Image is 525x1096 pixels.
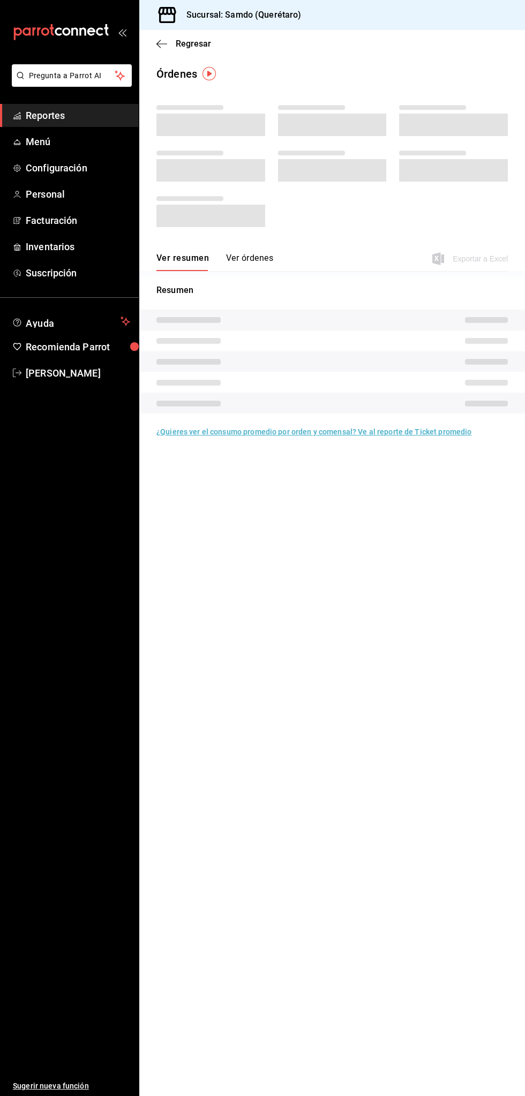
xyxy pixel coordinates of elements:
[156,253,273,271] div: navigation tabs
[26,134,130,149] span: Menú
[26,340,130,354] span: Recomienda Parrot
[226,253,273,271] button: Ver órdenes
[118,28,126,36] button: open_drawer_menu
[13,1080,130,1092] span: Sugerir nueva función
[7,78,132,89] a: Pregunta a Parrot AI
[12,64,132,87] button: Pregunta a Parrot AI
[26,239,130,254] span: Inventarios
[156,284,508,297] p: Resumen
[26,187,130,201] span: Personal
[156,39,211,49] button: Regresar
[26,108,130,123] span: Reportes
[176,39,211,49] span: Regresar
[26,366,130,380] span: [PERSON_NAME]
[156,66,197,82] div: Órdenes
[29,70,115,81] span: Pregunta a Parrot AI
[202,67,216,80] img: Tooltip marker
[26,161,130,175] span: Configuración
[26,315,116,328] span: Ayuda
[26,266,130,280] span: Suscripción
[26,213,130,228] span: Facturación
[178,9,302,21] h3: Sucursal: Samdo (Querétaro)
[156,253,209,271] button: Ver resumen
[156,427,471,436] a: ¿Quieres ver el consumo promedio por orden y comensal? Ve al reporte de Ticket promedio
